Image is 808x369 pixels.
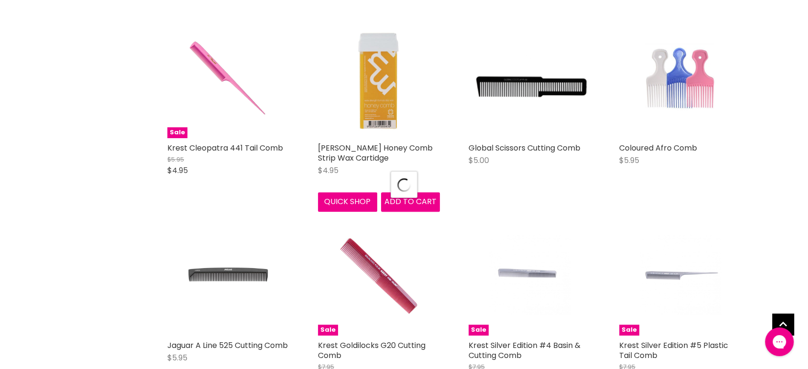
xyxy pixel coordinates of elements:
button: Add to cart [381,192,440,211]
a: Krest Goldilocks G20 Cutting CombSale [318,214,440,336]
a: Krest Silver Edition #5 Plastic Tail Comb [619,340,728,361]
img: Global Scissors Cutting Comb [469,31,590,123]
img: Krest Goldilocks G20 Cutting Comb [338,214,420,336]
img: Krest Cleopatra 441 Tail Comb [188,16,269,138]
span: $5.95 [167,352,187,363]
a: Jaguar A Line 525 Cutting Comb [167,214,289,336]
img: Mancine Honey Comb Strip Wax Cartidge [318,16,440,138]
a: [PERSON_NAME] Honey Comb Strip Wax Cartidge [318,142,433,163]
iframe: Gorgias live chat messenger [760,324,798,359]
span: Sale [619,325,639,336]
button: Quick shop [318,192,377,211]
a: Global Scissors Cutting Comb [469,16,590,138]
span: Sale [318,325,338,336]
span: $5.00 [469,155,489,166]
a: Krest Silver Edition #4 Basin & Cutting CombSale [469,214,590,336]
img: Jaguar A Line 525 Cutting Comb [188,214,269,336]
span: Add to cart [384,196,437,207]
a: Krest Silver Edition #4 Basin & Cutting Comb [469,340,580,361]
a: Krest Cleopatra 441 Tail Comb [167,142,283,153]
span: $4.95 [318,165,338,176]
a: Coloured Afro Comb [619,16,741,138]
a: Krest Cleopatra 441 Tail CombSale [167,16,289,138]
span: Sale [469,325,489,336]
a: Jaguar A Line 525 Cutting Comb [167,340,288,351]
span: $4.95 [167,165,188,176]
span: $5.95 [619,155,639,166]
a: Krest Silver Edition #5 Plastic Tail CombSale [619,214,741,336]
a: Global Scissors Cutting Comb [469,142,580,153]
img: Krest Silver Edition #5 Plastic Tail Comb [640,214,721,336]
img: Coloured Afro Comb [640,16,721,138]
span: Sale [167,127,187,138]
a: Krest Goldilocks G20 Cutting Comb [318,340,426,361]
span: $5.95 [167,155,184,164]
img: Krest Silver Edition #4 Basin & Cutting Comb [489,214,570,336]
a: Coloured Afro Comb [619,142,697,153]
